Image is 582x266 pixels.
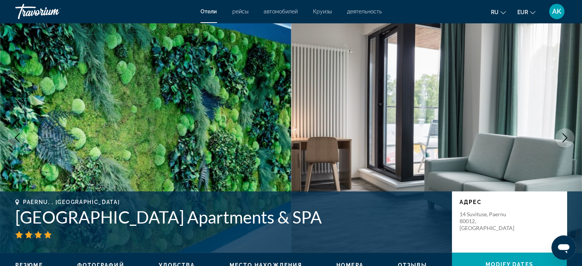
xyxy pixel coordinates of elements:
a: автомобилей [264,8,298,15]
p: 14 Suvituse, Paernu 80012, [GEOGRAPHIC_DATA] [460,211,521,232]
a: рейсы [232,8,248,15]
span: ru [491,9,499,15]
button: Change currency [517,7,535,18]
p: адрес [460,199,559,205]
button: Next image [555,128,574,147]
a: Travorium [15,2,92,21]
span: AK [552,8,561,15]
button: User Menu [547,3,567,20]
h1: [GEOGRAPHIC_DATA] Apartments & SPA [15,207,444,227]
button: Change language [491,7,506,18]
a: деятельность [347,8,382,15]
span: Paernu, , [GEOGRAPHIC_DATA] [23,199,120,205]
iframe: Кнопка запуска окна обмена сообщениями [551,235,576,260]
a: Круизы [313,8,332,15]
a: Отели [201,8,217,15]
span: EUR [517,9,528,15]
button: Previous image [8,128,27,147]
